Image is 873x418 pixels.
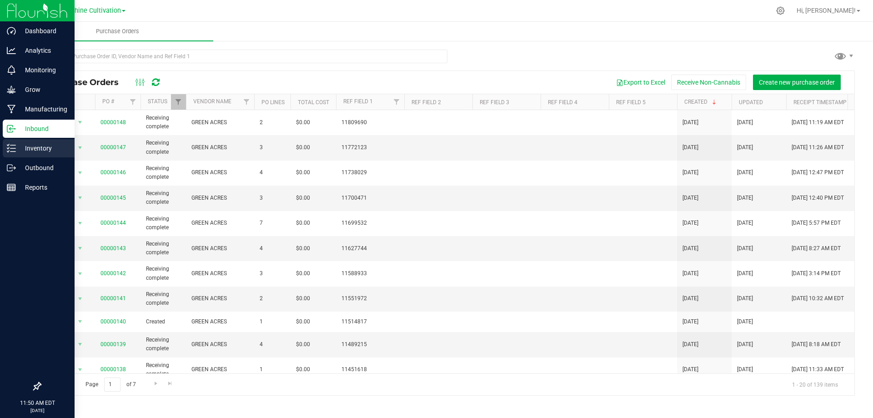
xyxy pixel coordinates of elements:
[146,361,181,378] span: Receiving complete
[125,94,140,110] a: Filter
[191,143,249,152] span: GREEN ACRES
[75,217,86,230] span: select
[191,340,249,349] span: GREEN ACRES
[100,270,126,277] a: 00000142
[260,365,285,374] span: 1
[100,366,126,373] a: 00000138
[793,99,847,106] a: Receipt Timestamp
[75,267,86,280] span: select
[100,195,126,201] a: 00000145
[7,144,16,153] inline-svg: Inventory
[191,269,249,278] span: GREEN ACRES
[682,118,698,127] span: [DATE]
[146,189,181,206] span: Receiving complete
[797,7,856,14] span: Hi, [PERSON_NAME]!
[100,144,126,151] a: 00000147
[146,336,181,353] span: Receiving complete
[341,219,399,227] span: 11699532
[737,269,753,278] span: [DATE]
[341,365,399,374] span: 11451618
[296,340,310,349] span: $0.00
[7,105,16,114] inline-svg: Manufacturing
[102,98,114,105] a: PO #
[239,94,254,110] a: Filter
[261,99,285,106] a: PO Lines
[40,50,447,63] input: Search Purchase Order ID, Vendor Name and Ref Field 1
[75,242,86,255] span: select
[100,318,126,325] a: 00000140
[792,340,841,349] span: [DATE] 8:18 AM EDT
[389,94,404,110] a: Filter
[260,143,285,152] span: 3
[16,84,70,95] p: Grow
[682,317,698,326] span: [DATE]
[341,143,399,152] span: 11772123
[296,118,310,127] span: $0.00
[737,340,753,349] span: [DATE]
[16,104,70,115] p: Manufacturing
[737,143,753,152] span: [DATE]
[4,399,70,407] p: 11:50 AM EDT
[296,244,310,253] span: $0.00
[7,183,16,192] inline-svg: Reports
[739,99,763,106] a: Updated
[341,194,399,202] span: 11700471
[191,365,249,374] span: GREEN ACRES
[100,341,126,347] a: 00000139
[100,169,126,176] a: 00000146
[792,365,844,374] span: [DATE] 11:33 AM EDT
[78,378,143,392] span: Page of 7
[341,340,399,349] span: 11489215
[792,168,844,177] span: [DATE] 12:47 PM EDT
[75,191,86,204] span: select
[737,194,753,202] span: [DATE]
[341,244,399,253] span: 11627744
[146,240,181,257] span: Receiving complete
[100,295,126,302] a: 00000141
[341,118,399,127] span: 11809690
[682,244,698,253] span: [DATE]
[75,292,86,305] span: select
[164,378,177,390] a: Go to the last page
[341,294,399,303] span: 11551972
[753,75,841,90] button: Create new purchase order
[260,118,285,127] span: 2
[792,143,844,152] span: [DATE] 11:26 AM EDT
[16,182,70,193] p: Reports
[480,99,509,106] a: Ref Field 3
[100,245,126,252] a: 00000143
[60,7,121,15] span: Sunshine Cultivation
[104,378,120,392] input: 1
[260,194,285,202] span: 3
[100,220,126,226] a: 00000144
[792,269,841,278] span: [DATE] 3:14 PM EDT
[737,168,753,177] span: [DATE]
[75,315,86,328] span: select
[22,22,213,41] a: Purchase Orders
[16,65,70,76] p: Monitoring
[296,365,310,374] span: $0.00
[296,219,310,227] span: $0.00
[737,365,753,374] span: [DATE]
[775,6,786,15] div: Manage settings
[737,317,753,326] span: [DATE]
[341,269,399,278] span: 11588933
[792,219,841,227] span: [DATE] 5:57 PM EDT
[737,219,753,227] span: [DATE]
[191,194,249,202] span: GREEN ACRES
[146,317,181,326] span: Created
[75,363,86,376] span: select
[191,244,249,253] span: GREEN ACRES
[16,45,70,56] p: Analytics
[16,143,70,154] p: Inventory
[682,294,698,303] span: [DATE]
[16,123,70,134] p: Inbound
[7,65,16,75] inline-svg: Monitoring
[341,317,399,326] span: 11514817
[682,269,698,278] span: [DATE]
[682,365,698,374] span: [DATE]
[16,162,70,173] p: Outbound
[682,219,698,227] span: [DATE]
[260,244,285,253] span: 4
[148,98,167,105] a: Status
